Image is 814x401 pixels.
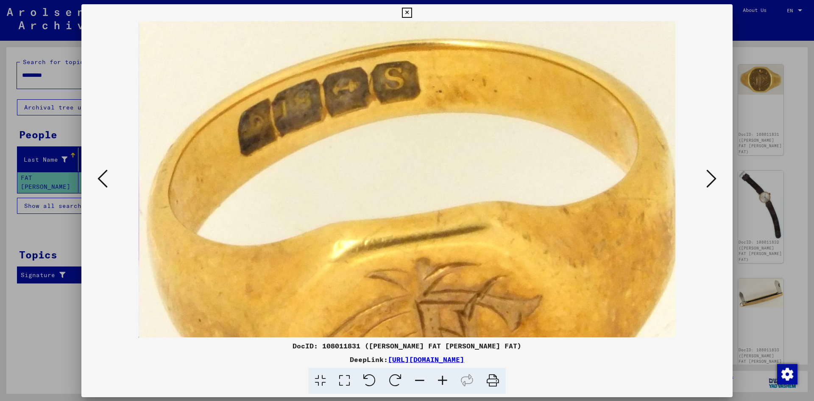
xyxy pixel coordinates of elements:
div: Change consent [777,364,797,384]
div: DeepLink: [81,354,733,365]
a: [URL][DOMAIN_NAME] [388,355,464,364]
div: DocID: 108011831 ([PERSON_NAME] FAT [PERSON_NAME] FAT) [81,341,733,351]
img: 003.jpg [110,21,704,337]
img: Change consent [777,364,797,384]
